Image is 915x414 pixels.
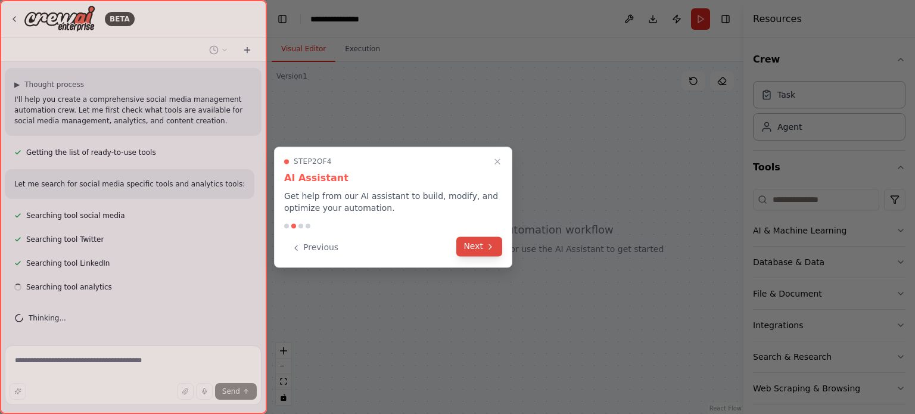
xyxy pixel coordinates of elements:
h3: AI Assistant [284,171,502,185]
span: Step 2 of 4 [294,157,332,166]
button: Hide left sidebar [274,11,291,27]
p: Get help from our AI assistant to build, modify, and optimize your automation. [284,190,502,214]
button: Next [456,236,502,256]
button: Close walkthrough [490,154,505,169]
button: Previous [284,238,346,257]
